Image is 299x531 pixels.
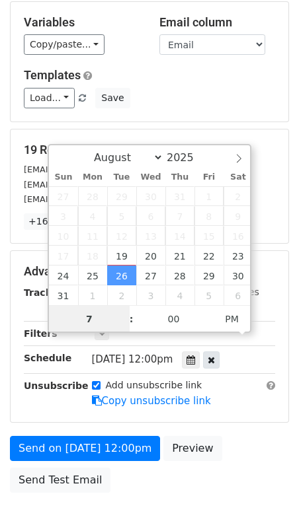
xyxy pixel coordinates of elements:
input: Hour [49,306,130,332]
span: August 15, 2025 [194,226,224,246]
span: August 31, 2025 [49,285,78,305]
span: August 13, 2025 [136,226,165,246]
span: August 29, 2025 [194,265,224,285]
span: August 20, 2025 [136,246,165,265]
span: July 27, 2025 [49,186,78,206]
span: August 7, 2025 [165,206,194,226]
small: [EMAIL_ADDRESS][DOMAIN_NAME] [24,164,171,174]
h5: 19 Recipients [24,143,275,157]
span: Fri [194,173,224,182]
h5: Advanced [24,264,275,279]
span: July 28, 2025 [78,186,107,206]
span: September 3, 2025 [136,285,165,305]
span: August 5, 2025 [107,206,136,226]
span: September 1, 2025 [78,285,107,305]
span: August 8, 2025 [194,206,224,226]
input: Minute [134,306,214,332]
span: August 10, 2025 [49,226,78,246]
span: August 2, 2025 [224,186,253,206]
span: August 9, 2025 [224,206,253,226]
span: : [130,306,134,332]
span: Tue [107,173,136,182]
span: Mon [78,173,107,182]
a: Load... [24,88,75,108]
span: August 3, 2025 [49,206,78,226]
span: Wed [136,173,165,182]
span: August 22, 2025 [194,246,224,265]
span: August 1, 2025 [194,186,224,206]
span: August 21, 2025 [165,246,194,265]
span: August 19, 2025 [107,246,136,265]
span: September 4, 2025 [165,285,194,305]
label: Add unsubscribe link [106,378,202,392]
span: July 29, 2025 [107,186,136,206]
button: Save [95,88,130,108]
strong: Schedule [24,353,71,363]
h5: Variables [24,15,140,30]
span: Sat [224,173,253,182]
label: UTM Codes [207,285,259,299]
span: August 4, 2025 [78,206,107,226]
span: July 30, 2025 [136,186,165,206]
span: August 18, 2025 [78,246,107,265]
a: Send on [DATE] 12:00pm [10,436,160,461]
span: August 11, 2025 [78,226,107,246]
input: Year [163,151,211,164]
small: [EMAIL_ADDRESS][DOMAIN_NAME] [24,180,171,190]
a: Preview [163,436,222,461]
span: Sun [49,173,78,182]
span: August 17, 2025 [49,246,78,265]
span: August 24, 2025 [49,265,78,285]
a: Copy/paste... [24,34,105,55]
a: +16 more [24,213,79,230]
a: Copy unsubscribe link [92,395,211,407]
span: August 26, 2025 [107,265,136,285]
span: August 25, 2025 [78,265,107,285]
strong: Unsubscribe [24,380,89,391]
span: [DATE] 12:00pm [92,353,173,365]
strong: Filters [24,328,58,339]
span: August 14, 2025 [165,226,194,246]
span: August 23, 2025 [224,246,253,265]
a: Templates [24,68,81,82]
span: August 16, 2025 [224,226,253,246]
span: August 30, 2025 [224,265,253,285]
a: Send Test Email [10,468,110,493]
small: [EMAIL_ADDRESS][DOMAIN_NAME] [24,194,171,204]
iframe: Chat Widget [233,468,299,531]
span: Thu [165,173,194,182]
span: August 28, 2025 [165,265,194,285]
strong: Tracking [24,287,68,298]
span: September 5, 2025 [194,285,224,305]
span: August 6, 2025 [136,206,165,226]
span: Click to toggle [214,306,250,332]
h5: Email column [159,15,275,30]
span: September 2, 2025 [107,285,136,305]
span: September 6, 2025 [224,285,253,305]
span: August 27, 2025 [136,265,165,285]
span: July 31, 2025 [165,186,194,206]
span: August 12, 2025 [107,226,136,246]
